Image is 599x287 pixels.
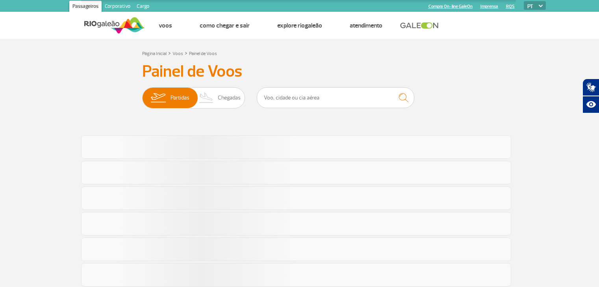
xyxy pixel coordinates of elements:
[582,96,599,113] button: Abrir recursos assistivos.
[350,22,382,29] a: Atendimento
[185,48,187,57] a: >
[171,88,189,108] span: Partidas
[146,88,171,108] img: slider-embarque
[506,4,515,9] a: RQS
[195,88,218,108] img: slider-desembarque
[480,4,498,9] a: Imprensa
[582,79,599,113] div: Plugin de acessibilidade da Hand Talk.
[142,51,167,57] a: Página Inicial
[142,62,457,81] h3: Painel de Voos
[277,22,322,29] a: Explore RIOgaleão
[257,87,414,108] input: Voo, cidade ou cia aérea
[428,4,473,9] a: Compra On-line GaleOn
[168,48,171,57] a: >
[200,22,250,29] a: Como chegar e sair
[69,1,102,13] a: Passageiros
[582,79,599,96] button: Abrir tradutor de língua de sinais.
[218,88,241,108] span: Chegadas
[172,51,183,57] a: Voos
[134,1,152,13] a: Cargo
[102,1,134,13] a: Corporativo
[159,22,172,29] a: Voos
[189,51,217,57] a: Painel de Voos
